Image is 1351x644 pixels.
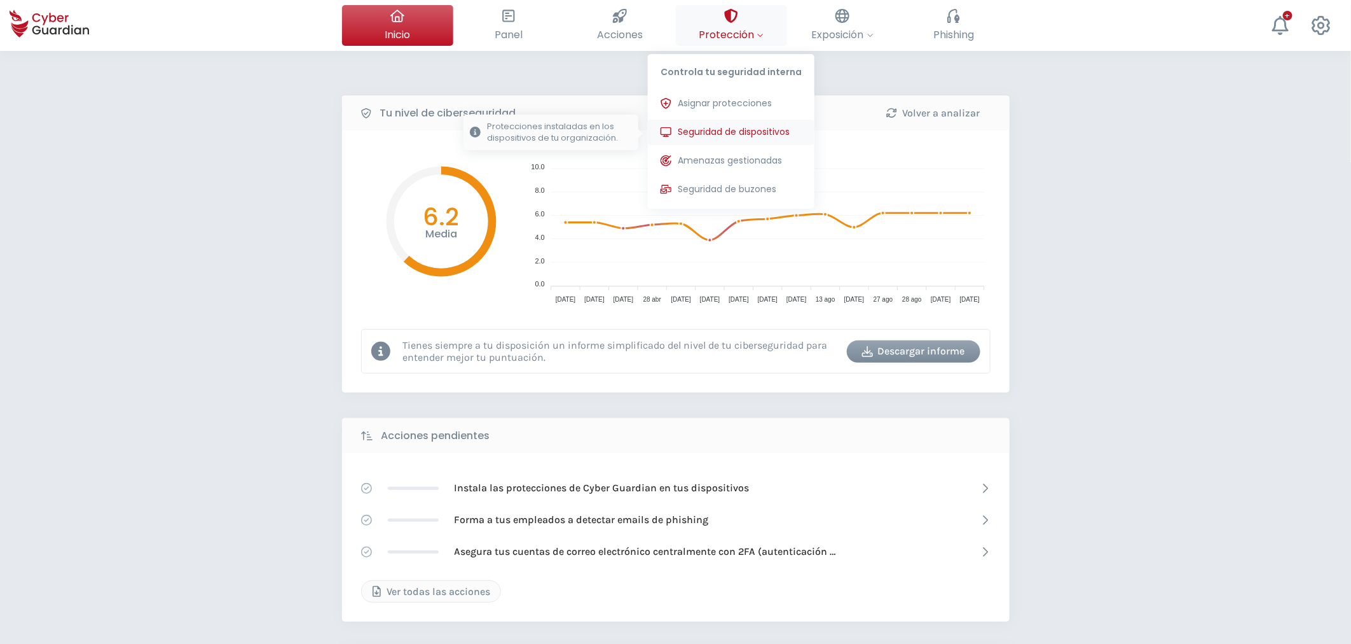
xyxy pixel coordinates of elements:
[381,428,490,444] b: Acciones pendientes
[455,481,750,495] p: Instala las protecciones de Cyber Guardian en tus dispositivos
[898,5,1010,46] button: Phishing
[847,340,980,363] button: Descargar informe
[535,210,544,218] tspan: 6.0
[565,5,676,46] button: Acciones
[597,27,643,43] span: Acciones
[812,27,874,43] span: Exposición
[495,27,523,43] span: Panel
[757,296,778,303] tspan: [DATE]
[613,296,633,303] tspan: [DATE]
[678,183,776,196] span: Seguridad de buzones
[342,5,453,46] button: Inicio
[584,296,605,303] tspan: [DATE]
[867,102,1000,124] button: Volver a analizar
[648,177,814,202] button: Seguridad de buzones
[671,296,691,303] tspan: [DATE]
[535,234,544,241] tspan: 4.0
[699,27,764,43] span: Protección
[959,296,980,303] tspan: [DATE]
[455,545,836,559] p: Asegura tus cuentas de correo electrónico centralmente con 2FA (autenticación [PERSON_NAME] factor)
[787,5,898,46] button: Exposición
[643,296,661,303] tspan: 28 abr
[555,296,575,303] tspan: [DATE]
[361,580,501,603] button: Ver todas las acciones
[933,27,974,43] span: Phishing
[844,296,864,303] tspan: [DATE]
[371,584,491,599] div: Ver todas las acciones
[699,296,720,303] tspan: [DATE]
[535,257,544,265] tspan: 2.0
[676,5,787,46] button: ProtecciónControla tu seguridad internaAsignar proteccionesSeguridad de dispositivosProtecciones ...
[535,281,544,288] tspan: 0.0
[876,106,991,121] div: Volver a analizar
[873,296,893,303] tspan: 27 ago
[453,5,565,46] button: Panel
[815,296,835,303] tspan: 13 ago
[380,106,516,121] b: Tu nivel de ciberseguridad
[455,513,709,527] p: Forma a tus empleados a detectar emails de phishing
[648,148,814,174] button: Amenazas gestionadas
[931,296,951,303] tspan: [DATE]
[678,125,790,139] span: Seguridad de dispositivos
[729,296,749,303] tspan: [DATE]
[648,54,814,85] p: Controla tu seguridad interna
[403,339,837,363] p: Tienes siempre a tu disposición un informe simplificado del nivel de tu ciberseguridad para enten...
[786,296,807,303] tspan: [DATE]
[487,121,632,144] p: Protecciones instaladas en los dispositivos de tu organización.
[535,186,544,194] tspan: 8.0
[902,296,922,303] tspan: 28 ago
[531,164,544,171] tspan: 10.0
[1283,11,1293,20] div: +
[648,120,814,145] button: Seguridad de dispositivosProtecciones instaladas en los dispositivos de tu organización.
[648,91,814,116] button: Asignar protecciones
[856,344,971,359] div: Descargar informe
[385,27,410,43] span: Inicio
[678,97,772,110] span: Asignar protecciones
[678,154,782,167] span: Amenazas gestionadas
